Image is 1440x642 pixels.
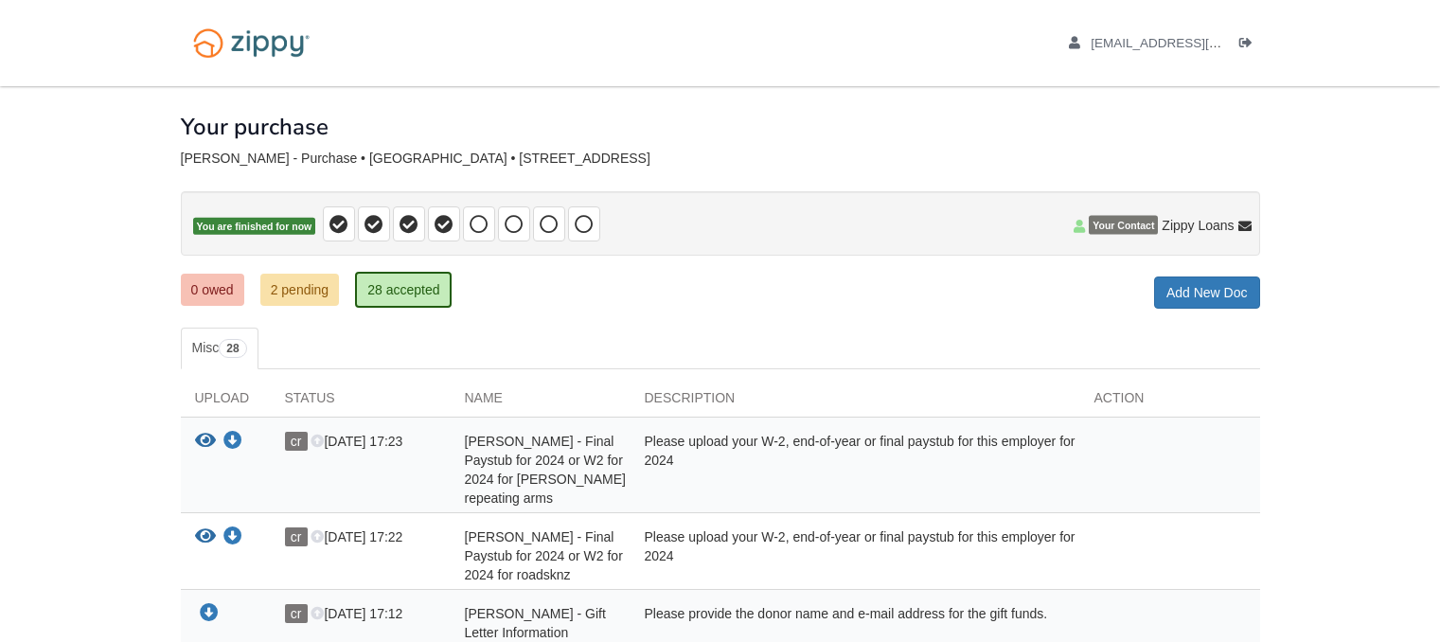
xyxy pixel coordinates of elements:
[631,527,1080,584] div: Please upload your W-2, end-of-year or final paystub for this employer for 2024
[200,606,219,621] a: Download christopher rieber - Gift Letter Information
[465,434,626,506] span: [PERSON_NAME] - Final Paystub for 2024 or W2 for 2024 for [PERSON_NAME] repeating arms
[285,432,308,451] span: cr
[311,606,402,621] span: [DATE] 17:12
[311,529,402,544] span: [DATE] 17:22
[195,527,216,547] button: View christopher rieber - Final Paystub for 2024 or W2 for 2024 for roadsknz
[285,527,308,546] span: cr
[1162,216,1234,235] span: Zippy Loans
[181,274,244,306] a: 0 owed
[465,606,606,640] span: [PERSON_NAME] - Gift Letter Information
[223,530,242,545] a: Download christopher rieber - Final Paystub for 2024 or W2 for 2024 for roadsknz
[260,274,340,306] a: 2 pending
[1154,276,1260,309] a: Add New Doc
[355,272,452,308] a: 28 accepted
[631,604,1080,642] div: Please provide the donor name and e-mail address for the gift funds.
[181,19,322,67] img: Logo
[451,388,631,417] div: Name
[1239,36,1260,55] a: Log out
[465,529,623,582] span: [PERSON_NAME] - Final Paystub for 2024 or W2 for 2024 for roadsknz
[181,388,271,417] div: Upload
[181,151,1260,167] div: [PERSON_NAME] - Purchase • [GEOGRAPHIC_DATA] • [STREET_ADDRESS]
[219,339,246,358] span: 28
[285,604,308,623] span: cr
[223,435,242,450] a: Download christopher rieber - Final Paystub for 2024 or W2 for 2024 for henry repeating arms
[193,218,316,236] span: You are finished for now
[631,432,1080,508] div: Please upload your W-2, end-of-year or final paystub for this employer for 2024
[311,434,402,449] span: [DATE] 17:23
[1080,388,1260,417] div: Action
[181,115,329,139] h1: Your purchase
[1069,36,1308,55] a: edit profile
[631,388,1080,417] div: Description
[1089,216,1158,235] span: Your Contact
[1091,36,1307,50] span: chrisrieber1994@gmail.com
[181,328,258,369] a: Misc
[195,432,216,452] button: View christopher rieber - Final Paystub for 2024 or W2 for 2024 for henry repeating arms
[271,388,451,417] div: Status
